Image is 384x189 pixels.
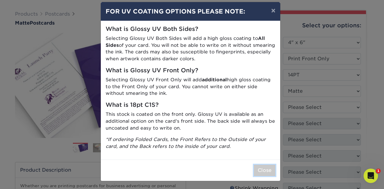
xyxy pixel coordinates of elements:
[364,169,378,183] iframe: Intercom live chat
[106,136,266,149] i: *If ordering Folded Cards, the Front Refers to the Outside of your card, and the Back refers to t...
[106,26,275,33] h5: What is Glossy UV Both Sides?
[106,67,275,74] h5: What is Glossy UV Front Only?
[266,2,280,19] button: ×
[376,169,381,173] span: 1
[106,35,265,48] strong: All Sides
[254,165,275,176] button: Close
[106,76,275,97] p: Selecting Glossy UV Front Only will add high gloss coating to the Front Only of your card. You ca...
[202,77,227,82] strong: additional
[106,7,275,16] h4: FOR UV COATING OPTIONS PLEASE NOTE:
[106,111,275,131] p: This stock is coated on the front only. Glossy UV is available as an additional option on the car...
[106,102,275,109] h5: What is 18pt C1S?
[106,35,275,62] p: Selecting Glossy UV Both Sides will add a high gloss coating to of your card. You will not be abl...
